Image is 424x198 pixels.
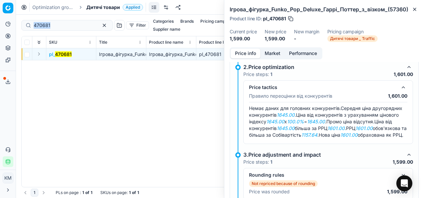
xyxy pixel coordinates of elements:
p: 1,601.00 [394,71,413,78]
button: Expand all [35,38,43,46]
dd: - [294,35,319,42]
em: 1645.00 [277,112,295,118]
p: 1,601.00 [388,93,407,99]
p: Price steps: [243,159,272,165]
button: Price info [231,49,260,58]
p: 1,599.00 [387,188,407,195]
span: Title [99,40,107,45]
span: Дитячі товари _ Traffic [327,35,378,42]
strong: 1 [270,71,272,77]
span: Промо ціна відсутня. [326,119,374,124]
strong: 1 [129,190,131,195]
button: Supplier name [150,25,183,33]
span: pl_ [49,51,72,58]
mark: 470681 [55,51,72,57]
dd: 1,599.00 [265,35,286,42]
div: pl_470681 [199,51,243,58]
span: Product line name [149,40,183,45]
button: Go to next page [40,189,48,197]
button: 1 [31,189,38,197]
p: Price steps: [243,71,272,78]
span: pl_470681 [263,15,286,22]
button: Go to previous page [21,189,29,197]
span: Нова ціна обрахована як РРЦ. [319,132,403,138]
div: Price tactics [249,84,397,91]
em: 1645.00 [277,125,295,131]
em: 1601.00 [340,132,358,138]
button: Brands [178,17,196,25]
div: 3.Price adjustment and impact [243,151,402,159]
a: Optimization groups [32,4,75,11]
strong: of [132,190,136,195]
div: Open Intercom Messenger [396,175,412,191]
h2: Ігрова_фігурка_Funko_Pop_Deluxe_Гаррі_Поттер_з_візком_(57360) [230,5,419,13]
em: 1601.00 [327,125,345,131]
strong: 1 [137,190,139,195]
span: Product line ID [199,40,227,45]
div: : [56,190,92,195]
span: Applied [123,4,143,11]
strong: of [85,190,89,195]
em: 1645.00 [266,119,284,124]
span: Ігрова_фігурка_Funko_Pop_Deluxe_Гаррі_Поттер_з_візком_(57360) [99,51,249,57]
em: 1157.64 [301,132,317,138]
p: Правило переоцінки від конкурентів [249,93,332,99]
p: Not repriced because of rounding [252,181,315,186]
span: Немає даних для головних конкурентів. [249,105,341,111]
button: КM [3,173,13,183]
div: 2.Price optimization [243,63,402,71]
strong: 1 [91,190,92,195]
em: 1601.00 [355,125,373,131]
span: Дитячі товари [86,4,120,11]
dt: Pricing campaign [327,29,378,34]
dd: 1,599.00 [230,35,257,42]
p: Price was rounded [249,188,290,195]
strong: 1 [270,159,272,165]
span: Ціна від конкурентів з урахуванням цінового індексу x = . [249,112,399,124]
p: 1,599.00 [393,159,413,165]
button: Categories [150,17,176,25]
dt: Current price [230,29,257,34]
div: Rounding rules [249,172,397,178]
div: Ігрова_фігурка_Funko_Pop_Deluxe_Гаррі_Поттер_з_візком_(57360) [149,51,193,58]
dt: New price [265,29,286,34]
em: 1645.00 [307,119,325,124]
em: 100.0% [287,119,304,124]
button: Pricing campaign [198,17,236,25]
strong: 1 [82,190,84,195]
span: PLs on page [56,190,79,195]
button: pl_470681 [49,51,72,58]
span: SKUs on page : [100,190,128,195]
button: Expand [35,50,43,58]
button: Performance [285,49,321,58]
button: Market [260,49,285,58]
span: SKU [49,40,57,45]
nav: pagination [21,189,48,197]
dt: New margin [294,29,319,34]
nav: breadcrumb [32,4,143,11]
span: Дитячі товариApplied [86,4,143,11]
input: Search by SKU or title [34,22,95,29]
button: Filter [126,21,149,29]
span: Product line ID : [230,16,262,21]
